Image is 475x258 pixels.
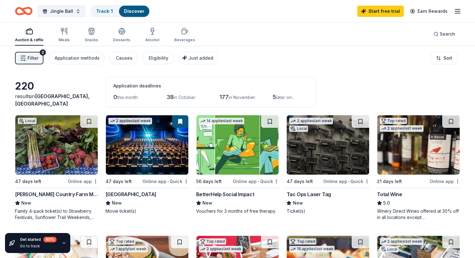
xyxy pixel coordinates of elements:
[106,115,189,214] a: Image for Cinépolis2 applieslast week47 days leftOnline app•Quick[GEOGRAPHIC_DATA]NewMovie ticket(s)
[149,54,168,62] div: Eligibility
[174,95,195,100] span: in October
[443,54,452,62] span: Sort
[96,8,113,14] a: Track· 1
[20,244,57,249] div: Go to track
[15,25,43,46] button: Auction & raffle
[286,191,331,198] div: Tac Ops Laser Tag
[117,95,138,100] span: this month
[48,52,105,64] button: Application methods
[174,25,195,46] button: Beverages
[91,5,150,17] button: Track· 1Discover
[174,37,195,42] div: Beverages
[220,94,229,100] span: 177
[273,94,276,100] span: 5
[15,92,98,107] div: results
[43,237,57,242] div: 60 %
[286,178,313,185] div: 47 days left
[40,49,46,56] div: 2
[116,54,132,62] div: Causes
[15,115,98,175] img: Image for Von Thun's Country Farm Market
[276,95,294,100] span: later on...
[348,179,349,184] span: •
[357,6,404,17] a: Start free trial
[15,115,98,221] a: Image for Von Thun's Country Farm MarketLocal47 days leftOnline app[PERSON_NAME] Country Farm Mar...
[377,178,402,185] div: 21 days left
[178,52,218,64] button: Just added
[145,37,159,42] div: Alcohol
[15,93,90,107] span: in
[199,118,244,124] div: 14 applies last week
[142,177,189,185] div: Online app Quick
[293,199,303,207] span: New
[108,238,136,245] div: Top rated
[377,115,460,221] a: Image for Total WineTop rated2 applieslast week21 days leftOnline appTotal Wine5.0Winery Direct W...
[15,191,98,198] div: [PERSON_NAME] Country Farm Market
[406,6,451,17] a: Earn Rewards
[124,8,144,14] a: Discover
[196,115,279,214] a: Image for BetterHelp Social Impact14 applieslast week56 days leftOnline app•QuickBetterHelp Socia...
[383,199,390,207] span: 5.0
[106,115,188,175] img: Image for Cinépolis
[21,199,31,207] span: New
[289,118,333,124] div: 2 applies last week
[37,5,86,17] button: Jingle Ball
[380,118,407,124] div: Top rated
[233,177,279,185] div: Online app Quick
[196,208,279,214] div: Vouchers for 3 months of free therapy
[27,54,38,62] span: Filter
[289,126,308,132] div: Local
[286,208,369,214] div: Ticket(s)
[377,115,460,175] img: Image for Total Wine
[55,54,100,62] div: Application methods
[106,191,156,198] div: [GEOGRAPHIC_DATA]
[112,199,122,207] span: New
[431,52,458,64] button: Sort
[440,30,455,38] span: Search
[20,237,57,242] div: Get started
[377,208,460,221] div: Winery Direct Wines offered at 30% off in all locations except [GEOGRAPHIC_DATA], [GEOGRAPHIC_DAT...
[196,115,279,175] img: Image for BetterHelp Social Impact
[380,125,423,132] div: 2 applies last week
[286,115,369,214] a: Image for Tac Ops Laser Tag2 applieslast weekLocal47 days leftOnline app•QuickTac Ops Laser TagNe...
[428,28,460,40] button: Search
[85,37,98,42] div: Snacks
[113,94,117,100] span: 0
[166,94,174,100] span: 38
[167,179,169,184] span: •
[142,52,173,64] button: Eligibility
[18,118,37,124] div: Local
[15,37,43,42] div: Auction & raffle
[289,246,334,252] div: 15 applies last week
[108,118,152,124] div: 2 applies last week
[196,191,254,198] div: BetterHelp Social Impact
[113,82,308,90] div: Application deadlines
[199,246,243,252] div: 2 applies last week
[323,177,369,185] div: Online app Quick
[145,25,159,46] button: Alcohol
[15,52,43,64] button: Filter2
[377,191,402,198] div: Total Wine
[289,238,316,245] div: Top rated
[15,4,32,18] a: Home
[196,178,222,185] div: 56 days left
[287,115,369,175] img: Image for Tac Ops Laser Tag
[58,25,70,46] button: Meals
[106,178,132,185] div: 47 days left
[15,80,98,92] div: 220
[113,25,130,46] button: Desserts
[199,238,226,245] div: Top rated
[380,246,398,252] div: Local
[258,179,259,184] span: •
[113,37,130,42] div: Desserts
[15,93,90,107] span: [GEOGRAPHIC_DATA], [GEOGRAPHIC_DATA]
[110,52,137,64] button: Causes
[108,246,148,252] div: 1 apply last week
[430,177,460,185] div: Online app
[229,95,255,100] span: in November
[202,199,212,207] span: New
[380,238,423,245] div: 2 applies last week
[106,208,189,214] div: Movie ticket(s)
[58,37,70,42] div: Meals
[68,177,98,185] div: Online app
[85,25,98,46] button: Snacks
